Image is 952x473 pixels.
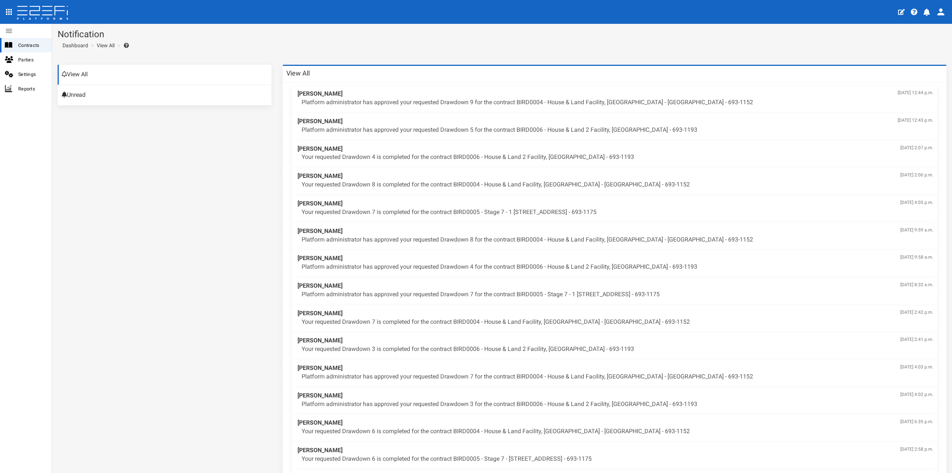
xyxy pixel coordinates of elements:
span: [DATE] 12:44 p.m. [898,90,933,96]
a: Unread [58,85,271,105]
span: [DATE] 2:06 p.m. [900,172,933,178]
span: [PERSON_NAME] [297,227,933,236]
p: Your requested Drawdown 3 is completed for the contract BIRD0006 - House & Land 2 Facility, [GEOG... [302,345,933,354]
a: [PERSON_NAME][DATE] 2:42 p.m. Your requested Drawdown 7 is completed for the contract BIRD0004 - ... [292,306,937,333]
a: [PERSON_NAME][DATE] 12:43 p.m. Platform administrator has approved your requested Drawdown 5 for ... [292,114,937,141]
span: [PERSON_NAME] [297,364,933,373]
span: Contracts [18,41,46,49]
a: [PERSON_NAME][DATE] 8:32 a.m. Platform administrator has approved your requested Drawdown 7 for t... [292,278,937,306]
span: [DATE] 6:35 p.m. [900,419,933,425]
p: Your requested Drawdown 4 is completed for the contract BIRD0006 - House & Land 2 Facility, [GEOG... [302,153,933,162]
a: [PERSON_NAME][DATE] 6:35 p.m. Your requested Drawdown 6 is completed for the contract BIRD0004 - ... [292,415,937,442]
span: [DATE] 2:42 p.m. [900,309,933,316]
span: [DATE] 4:05 p.m. [900,199,933,206]
span: [PERSON_NAME] [297,199,933,208]
span: [DATE] 4:02 p.m. [900,391,933,398]
span: [PERSON_NAME] [297,282,933,290]
span: [PERSON_NAME] [297,391,933,400]
span: Dashboard [59,42,88,48]
p: Platform administrator has approved your requested Drawdown 7 for the contract BIRD0004 - House &... [302,373,933,381]
a: [PERSON_NAME][DATE] 2:58 p.m. Your requested Drawdown 6 is completed for the contract BIRD0005 - ... [292,442,937,470]
a: [PERSON_NAME][DATE] 4:03 p.m. Platform administrator has approved your requested Drawdown 7 for t... [292,360,937,388]
p: Platform administrator has approved your requested Drawdown 8 for the contract BIRD0004 - House &... [302,236,933,244]
p: Platform administrator has approved your requested Drawdown 9 for the contract BIRD0004 - House &... [302,98,933,107]
a: [PERSON_NAME][DATE] 9:59 a.m. Platform administrator has approved your requested Drawdown 8 for t... [292,223,937,251]
p: Your requested Drawdown 8 is completed for the contract BIRD0004 - House & Land Facility, [GEOGRA... [302,180,933,189]
p: Your requested Drawdown 7 is completed for the contract BIRD0004 - House & Land Facility, [GEOGRA... [302,318,933,326]
span: [PERSON_NAME] [297,254,933,263]
a: [PERSON_NAME][DATE] 2:41 p.m. Your requested Drawdown 3 is completed for the contract BIRD0006 - ... [292,333,937,360]
span: Reports [18,84,46,93]
a: View All [97,42,115,49]
span: Settings [18,70,46,79]
span: [DATE] 2:41 p.m. [900,336,933,343]
a: [PERSON_NAME][DATE] 4:05 p.m. Your requested Drawdown 7 is completed for the contract BIRD0005 - ... [292,196,937,223]
a: Dashboard [59,42,88,49]
span: [PERSON_NAME] [297,172,933,180]
a: View All [58,65,271,85]
h3: View All [286,70,310,77]
span: [DATE] 12:43 p.m. [898,117,933,124]
span: [DATE] 9:59 a.m. [900,227,933,233]
span: [DATE] 9:58 a.m. [900,254,933,261]
span: [DATE] 8:32 a.m. [900,282,933,288]
span: [DATE] 2:58 p.m. [900,446,933,453]
span: [PERSON_NAME] [297,309,933,318]
a: [PERSON_NAME][DATE] 9:58 a.m. Platform administrator has approved your requested Drawdown 4 for t... [292,250,937,278]
p: Your requested Drawdown 6 is completed for the contract BIRD0004 - House & Land Facility, [GEOGRA... [302,427,933,436]
p: Your requested Drawdown 7 is completed for the contract BIRD0005 - Stage 7 - 1 [STREET_ADDRESS] -... [302,208,933,217]
a: [PERSON_NAME][DATE] 2:07 p.m. Your requested Drawdown 4 is completed for the contract BIRD0006 - ... [292,141,937,169]
span: [PERSON_NAME] [297,336,933,345]
span: [PERSON_NAME] [297,90,933,98]
span: [PERSON_NAME] [297,145,933,153]
a: [PERSON_NAME][DATE] 4:02 p.m. Platform administrator has approved your requested Drawdown 3 for t... [292,388,937,415]
p: Platform administrator has approved your requested Drawdown 4 for the contract BIRD0006 - House &... [302,263,933,271]
p: Platform administrator has approved your requested Drawdown 7 for the contract BIRD0005 - Stage 7... [302,290,933,299]
span: [DATE] 2:07 p.m. [900,145,933,151]
p: Platform administrator has approved your requested Drawdown 3 for the contract BIRD0006 - House &... [302,400,933,409]
a: [PERSON_NAME][DATE] 12:44 p.m. Platform administrator has approved your requested Drawdown 9 for ... [292,86,937,114]
span: Parties [18,55,46,64]
h1: Notification [58,29,946,39]
span: [PERSON_NAME] [297,446,933,455]
span: [PERSON_NAME] [297,117,933,126]
p: Your requested Drawdown 6 is completed for the contract BIRD0005 - Stage 7 - [STREET_ADDRESS] - 6... [302,455,933,463]
span: [DATE] 4:03 p.m. [900,364,933,370]
p: Platform administrator has approved your requested Drawdown 5 for the contract BIRD0006 - House &... [302,126,933,134]
span: [PERSON_NAME] [297,419,933,427]
a: [PERSON_NAME][DATE] 2:06 p.m. Your requested Drawdown 8 is completed for the contract BIRD0004 - ... [292,168,937,196]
